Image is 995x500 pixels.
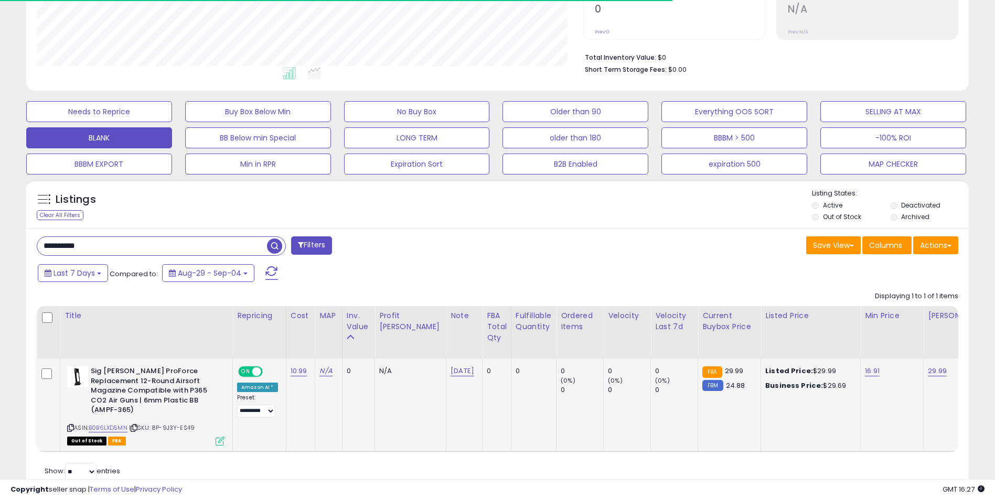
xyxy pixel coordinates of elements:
button: Filters [291,236,332,255]
button: older than 180 [502,127,648,148]
div: Velocity [608,310,646,321]
button: Buy Box Below Min [185,101,331,122]
button: BLANK [26,127,172,148]
span: Show: entries [45,466,120,476]
a: Privacy Policy [136,484,182,494]
button: BBBM EXPORT [26,154,172,175]
img: 31OmVodoXhL._SL40_.jpg [67,366,88,387]
span: 24.88 [726,381,745,390]
span: Compared to: [110,269,158,279]
small: (0%) [655,376,670,385]
div: Inv. value [347,310,370,332]
h2: 0 [595,3,765,17]
span: Columns [869,240,902,251]
div: Clear All Filters [37,210,83,220]
b: Listed Price: [765,366,813,376]
li: $0 [585,50,950,63]
h5: Listings [56,192,96,207]
div: Title [65,310,228,321]
span: All listings that are currently out of stock and unavailable for purchase on Amazon [67,437,106,445]
span: 2025-09-12 16:27 GMT [943,484,985,494]
small: FBM [702,380,723,391]
div: 0 [561,385,603,395]
h2: N/A [788,3,958,17]
b: Total Inventory Value: [585,53,656,62]
div: $29.69 [765,381,852,390]
div: N/A [379,366,438,376]
button: Last 7 Days [38,264,108,282]
p: Listing States: [812,189,969,199]
label: Deactivated [901,201,940,210]
small: Prev: N/A [788,29,808,35]
button: Min in RPR [185,154,331,175]
strong: Copyright [10,484,49,494]
a: N/A [319,366,332,376]
span: ON [239,367,252,376]
div: MAP [319,310,337,321]
span: Last 7 Days [54,268,95,278]
span: FBA [108,437,126,445]
button: Everything OOS SORT [661,101,807,122]
div: Note [451,310,478,321]
div: Listed Price [765,310,856,321]
div: 0 [655,366,698,376]
label: Out of Stock [823,212,861,221]
label: Active [823,201,842,210]
button: No Buy Box [344,101,490,122]
button: Actions [913,236,958,254]
div: ASIN: [67,366,224,444]
div: Amazon AI * [237,383,278,392]
span: $0.00 [668,64,687,74]
a: [DATE] [451,366,474,376]
b: Business Price: [765,381,823,390]
button: expiration 500 [661,154,807,175]
div: FBA Total Qty [487,310,507,343]
a: Terms of Use [90,484,134,494]
div: 0 [487,366,503,376]
div: Repricing [237,310,282,321]
div: 0 [516,366,548,376]
div: [PERSON_NAME] [928,310,990,321]
div: Cost [291,310,311,321]
div: 0 [561,366,603,376]
div: 0 [608,366,650,376]
button: Older than 90 [502,101,648,122]
button: Expiration Sort [344,154,490,175]
span: | SKU: 8P-9J3Y-ES49 [129,423,195,432]
div: 0 [655,385,698,395]
b: Short Term Storage Fees: [585,65,667,74]
button: BB Below min Special [185,127,331,148]
b: Sig [PERSON_NAME] ProForce Replacement 12-Round Airsoft Magazine Compatible with P365 CO2 Air Gun... [91,366,218,418]
small: (0%) [608,376,623,385]
div: seller snap | | [10,485,182,495]
span: Aug-29 - Sep-04 [178,268,241,278]
button: SELLING AT MAX [820,101,966,122]
div: Velocity Last 7d [655,310,693,332]
button: B2B Enabled [502,154,648,175]
label: Archived [901,212,929,221]
button: LONG TERM [344,127,490,148]
a: 16.91 [865,366,880,376]
button: MAP CHECKER [820,154,966,175]
a: 29.99 [928,366,947,376]
div: Ordered Items [561,310,599,332]
div: Fulfillable Quantity [516,310,552,332]
button: Columns [862,236,912,254]
small: FBA [702,366,722,378]
span: OFF [261,367,278,376]
div: Current Buybox Price [702,310,756,332]
button: Save View [806,236,861,254]
div: $29.99 [765,366,852,376]
small: Prev: 0 [595,29,609,35]
button: Aug-29 - Sep-04 [162,264,254,282]
a: B0B6LXD5MN [89,423,127,432]
div: 0 [608,385,650,395]
div: Preset: [237,394,278,418]
div: Min Price [865,310,919,321]
small: (0%) [561,376,575,385]
button: BBBM > 500 [661,127,807,148]
a: 10.99 [291,366,307,376]
div: Displaying 1 to 1 of 1 items [875,291,958,301]
span: 29.99 [725,366,744,376]
button: Needs to Reprice [26,101,172,122]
